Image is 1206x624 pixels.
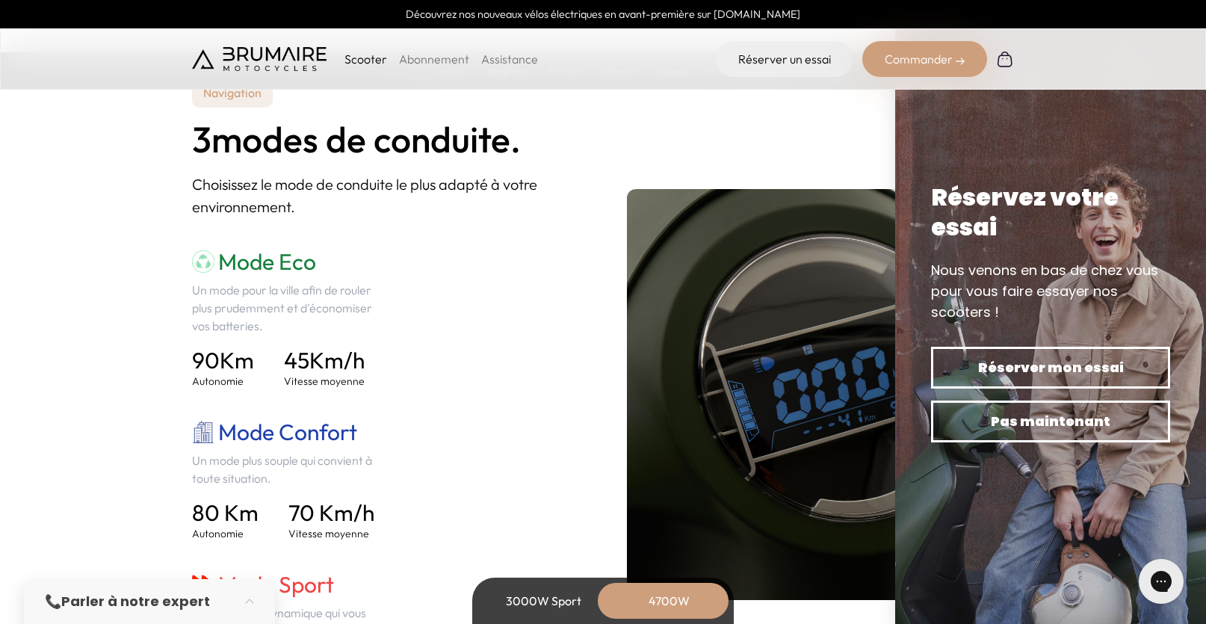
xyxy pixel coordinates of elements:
h3: Mode Sport [192,571,386,598]
p: Vitesse moyenne [288,526,374,541]
img: Panier [996,50,1014,68]
h4: Km/h [284,347,365,374]
p: Vitesse moyenne [284,374,365,389]
span: 90 [192,346,220,374]
p: Un mode pour la ville afin de rouler plus prudemment et d'économiser vos batteries. [192,281,386,335]
p: Choisissez le mode de conduite le plus adapté à votre environnement. [192,173,579,218]
p: Scooter [344,50,387,68]
div: 4700W [609,583,729,619]
img: tableau-de-bord.jpeg [627,189,1014,600]
img: mode-sport.png [192,573,214,596]
h4: Km [192,347,254,374]
img: mode-eco.png [192,250,214,273]
p: Un mode plus souple qui convient à toute situation. [192,451,386,487]
img: mode-city.png [192,421,214,443]
a: Assistance [481,52,538,67]
a: Abonnement [399,52,469,67]
h4: 80 Km [192,499,259,526]
a: Réserver un essai [716,41,853,77]
h4: 70 Km/h [288,499,374,526]
div: Commander [862,41,987,77]
div: 3000W Sport [483,583,603,619]
h2: modes de conduite. [192,120,579,159]
span: 45 [284,346,309,374]
span: 3 [192,120,211,159]
h3: Mode Confort [192,418,386,445]
iframe: Gorgias live chat messenger [1131,554,1191,609]
img: right-arrow-2.png [956,57,965,66]
p: Navigation [192,78,273,108]
img: Brumaire Motocycles [192,47,327,71]
h3: Mode Eco [192,248,386,275]
p: Autonomie [192,374,254,389]
p: Autonomie [192,526,259,541]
